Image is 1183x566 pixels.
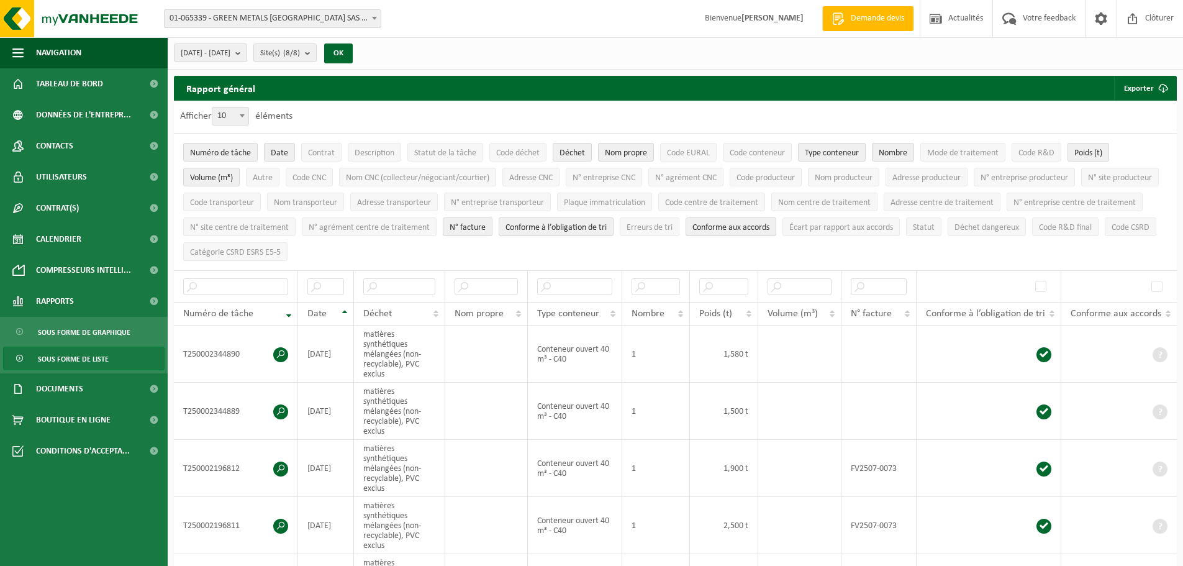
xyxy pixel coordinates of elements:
[354,383,445,440] td: matières synthétiques mélangées (non-recyclable), PVC exclus
[528,497,622,554] td: Conteneur ouvert 40 m³ - C40
[690,497,758,554] td: 2,500 t
[692,223,769,232] span: Conforme aux accords
[354,326,445,383] td: matières synthétiques mélangées (non-recyclable), PVC exclus
[1081,168,1159,186] button: N° site producteurN° site producteur : Activate to sort
[36,373,83,404] span: Documents
[165,10,381,27] span: 01-065339 - GREEN METALS FRANCE SAS - ONNAING
[36,436,130,467] span: Conditions d'accepta...
[974,168,1075,186] button: N° entreprise producteurN° entreprise producteur: Activate to sort
[183,217,296,236] button: N° site centre de traitementN° site centre de traitement: Activate to sort
[455,309,504,319] span: Nom propre
[948,217,1026,236] button: Déchet dangereux : Activate to sort
[3,320,165,344] a: Sous forme de graphique
[190,173,233,183] span: Volume (m³)
[622,440,691,497] td: 1
[528,383,622,440] td: Conteneur ouvert 40 m³ - C40
[598,143,654,162] button: Nom propreNom propre: Activate to sort
[298,326,354,383] td: [DATE]
[884,193,1000,211] button: Adresse centre de traitementAdresse centre de traitement: Activate to sort
[690,326,758,383] td: 1,580 t
[283,49,300,57] count: (8/8)
[36,255,131,286] span: Compresseurs intelli...
[190,148,251,158] span: Numéro de tâche
[36,99,131,130] span: Données de l'entrepr...
[891,198,994,208] span: Adresse centre de traitement
[648,168,723,186] button: N° agrément CNCN° agrément CNC: Activate to sort
[851,309,892,319] span: N° facture
[36,193,79,224] span: Contrat(s)
[253,173,273,183] span: Autre
[174,440,298,497] td: T250002196812
[174,326,298,383] td: T250002344890
[36,37,81,68] span: Navigation
[36,130,73,162] span: Contacts
[665,198,758,208] span: Code centre de traitement
[658,193,765,211] button: Code centre de traitementCode centre de traitement: Activate to sort
[1067,143,1109,162] button: Poids (t)Poids (t): Activate to sort
[183,309,253,319] span: Numéro de tâche
[741,14,804,23] strong: [PERSON_NAME]
[1007,193,1143,211] button: N° entreprise centre de traitementN° entreprise centre de traitement: Activate to sort
[246,168,279,186] button: AutreAutre: Activate to sort
[302,217,437,236] button: N° agrément centre de traitementN° agrément centre de traitement: Activate to sort
[886,168,968,186] button: Adresse producteurAdresse producteur: Activate to sort
[927,148,999,158] span: Mode de traitement
[566,168,642,186] button: N° entreprise CNCN° entreprise CNC: Activate to sort
[274,198,337,208] span: Nom transporteur
[183,168,240,186] button: Volume (m³)Volume (m³): Activate to sort
[307,309,327,319] span: Date
[768,309,818,319] span: Volume (m³)
[560,148,585,158] span: Déchet
[1018,148,1054,158] span: Code R&D
[528,440,622,497] td: Conteneur ouvert 40 m³ - C40
[267,193,344,211] button: Nom transporteurNom transporteur: Activate to sort
[339,168,496,186] button: Nom CNC (collecteur/négociant/courtier)Nom CNC (collecteur/négociant/courtier): Activate to sort
[1114,76,1176,101] button: Exporter
[841,497,917,554] td: FV2507-0073
[622,326,691,383] td: 1
[181,44,230,63] span: [DATE] - [DATE]
[690,383,758,440] td: 1,500 t
[553,143,592,162] button: DéchetDéchet: Activate to sort
[1071,309,1161,319] span: Conforme aux accords
[363,309,392,319] span: Déchet
[528,326,622,383] td: Conteneur ouvert 40 m³ - C40
[771,193,877,211] button: Nom centre de traitementNom centre de traitement: Activate to sort
[174,497,298,554] td: T250002196811
[872,143,914,162] button: NombreNombre: Activate to sort
[212,107,248,125] span: 10
[354,497,445,554] td: matières synthétiques mélangées (non-recyclable), PVC exclus
[557,193,652,211] button: Plaque immatriculationPlaque immatriculation: Activate to sort
[808,168,879,186] button: Nom producteurNom producteur: Activate to sort
[805,148,859,158] span: Type conteneur
[444,193,551,211] button: N° entreprise transporteurN° entreprise transporteur: Activate to sort
[346,173,489,183] span: Nom CNC (collecteur/négociant/courtier)
[36,162,87,193] span: Utilisateurs
[730,168,802,186] button: Code producteurCode producteur: Activate to sort
[1088,173,1152,183] span: N° site producteur
[443,217,492,236] button: N° factureN° facture: Activate to sort
[348,143,401,162] button: DescriptionDescription: Activate to sort
[537,309,599,319] span: Type conteneur
[499,217,614,236] button: Conforme à l’obligation de tri : Activate to sort
[564,198,645,208] span: Plaque immatriculation
[789,223,893,232] span: Écart par rapport aux accords
[573,173,635,183] span: N° entreprise CNC
[36,286,74,317] span: Rapports
[730,148,785,158] span: Code conteneur
[324,43,353,63] button: OK
[489,143,546,162] button: Code déchetCode déchet: Activate to sort
[660,143,717,162] button: Code EURALCode EURAL: Activate to sort
[286,168,333,186] button: Code CNCCode CNC: Activate to sort
[632,309,664,319] span: Nombre
[690,440,758,497] td: 1,900 t
[667,148,710,158] span: Code EURAL
[36,224,81,255] span: Calendrier
[496,148,540,158] span: Code déchet
[655,173,717,183] span: N° agrément CNC
[723,143,792,162] button: Code conteneurCode conteneur: Activate to sort
[212,107,249,126] span: 10
[913,223,935,232] span: Statut
[1032,217,1099,236] button: Code R&D finalCode R&amp;D final: Activate to sort
[183,143,258,162] button: Numéro de tâcheNuméro de tâche: Activate to remove sorting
